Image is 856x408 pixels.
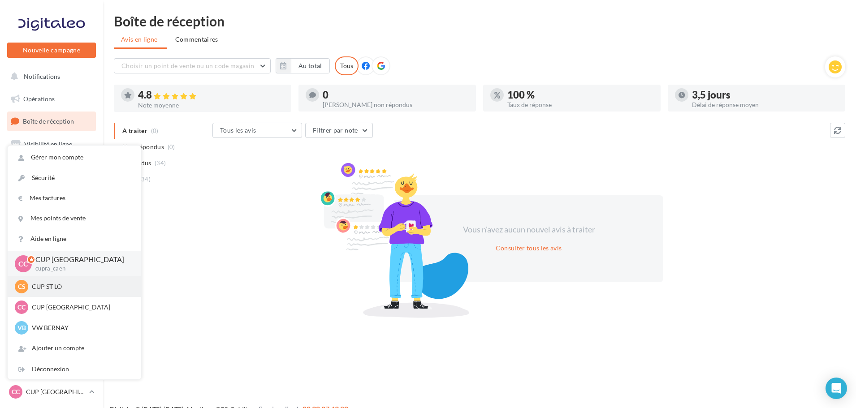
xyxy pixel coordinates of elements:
div: Taux de réponse [507,102,653,108]
button: Au total [276,58,330,73]
span: VB [17,323,26,332]
span: Boîte de réception [23,117,74,125]
a: Sécurité [8,168,141,188]
a: Boîte de réception [5,112,98,131]
div: Note moyenne [138,102,284,108]
div: 100 % [507,90,653,100]
span: CC [18,258,28,269]
span: CC [12,387,20,396]
span: Notifications [24,73,60,80]
div: Open Intercom Messenger [826,378,847,399]
button: Tous les avis [212,123,302,138]
div: Tous [335,56,359,75]
button: Consulter tous les avis [492,243,565,253]
a: Aide en ligne [8,229,141,249]
div: Vous n'avez aucun nouvel avis à traiter [452,224,606,236]
a: Mes points de vente [8,208,141,228]
div: 0 [323,90,469,100]
button: Au total [291,58,330,73]
a: Calendrier [5,224,98,243]
span: Commentaires [175,35,218,44]
button: Notifications [5,67,94,86]
a: PLV et print personnalisable [5,246,98,272]
a: Visibilité en ligne [5,135,98,154]
a: Mes factures [8,188,141,208]
span: Opérations [23,95,55,103]
p: cupra_caen [35,265,127,273]
p: CUP [GEOGRAPHIC_DATA] [26,387,86,396]
span: CS [18,282,26,291]
div: Boîte de réception [114,14,845,28]
p: CUP ST LO [32,282,130,291]
span: CC [17,303,26,312]
span: (34) [139,176,151,183]
div: Déconnexion [8,359,141,379]
div: [PERSON_NAME] non répondus [323,102,469,108]
a: Opérations [5,90,98,108]
p: CUP [GEOGRAPHIC_DATA] [32,303,130,312]
span: Non répondus [122,142,164,151]
a: Gérer mon compte [8,147,141,167]
p: CUP [GEOGRAPHIC_DATA] [35,254,127,265]
div: Ajouter un compte [8,338,141,358]
a: Campagnes [5,157,98,176]
span: (0) [168,143,175,150]
div: 3,5 jours [692,90,838,100]
div: Délai de réponse moyen [692,102,838,108]
span: (34) [155,159,166,167]
p: VW BERNAY [32,323,130,332]
button: Choisir un point de vente ou un code magasin [114,58,271,73]
button: Nouvelle campagne [7,43,96,58]
span: Tous les avis [220,126,256,134]
button: Filtrer par note [305,123,373,138]
a: Campagnes DataOnDemand [5,276,98,302]
a: Médiathèque [5,202,98,220]
span: Choisir un point de vente ou un code magasin [121,62,254,69]
a: CC CUP [GEOGRAPHIC_DATA] [7,383,96,400]
a: Contacts [5,179,98,198]
div: 4.8 [138,90,284,100]
span: Visibilité en ligne [24,140,72,148]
